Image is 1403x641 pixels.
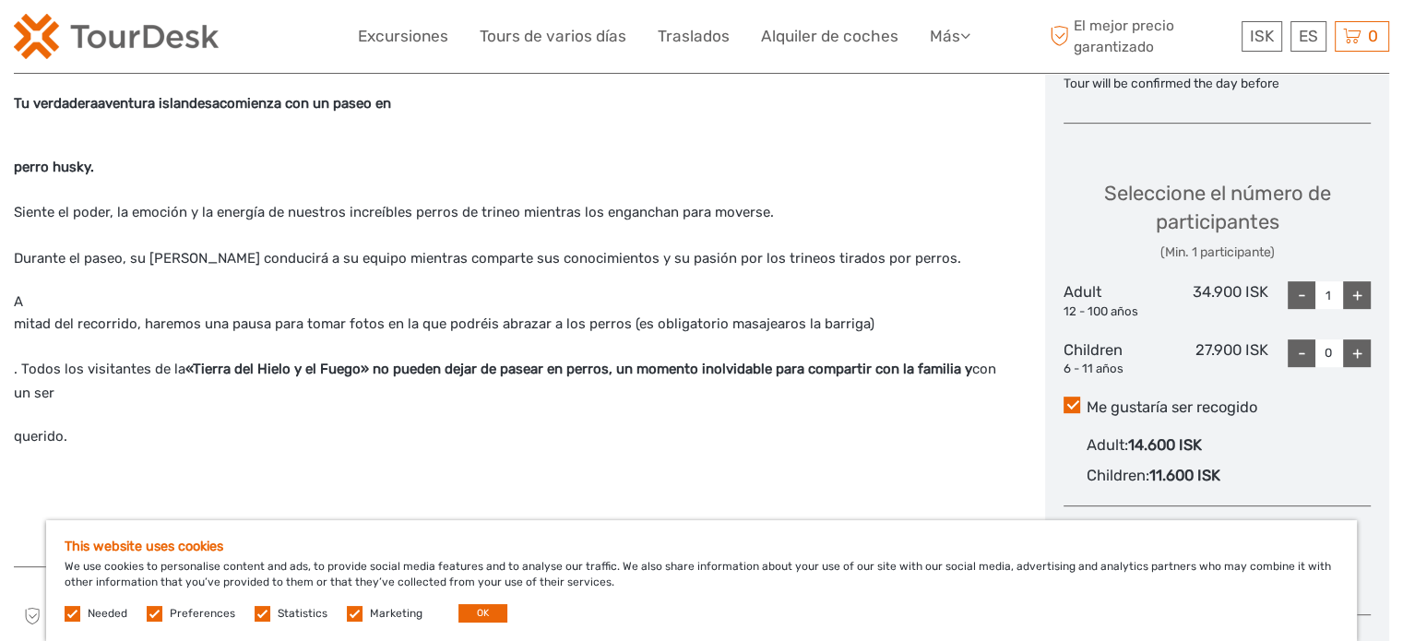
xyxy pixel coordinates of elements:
[358,23,448,50] a: Excursiones
[185,361,972,377] strong: «Tierra del Hielo y el Fuego» no pueden dejar de pasear en perros, un momento inolvidable para co...
[14,358,1006,405] p: . Todos los visitantes de la con un ser
[1149,467,1220,484] span: 11.600 ISK
[370,606,422,622] label: Marketing
[65,539,1338,554] h5: This website uses cookies
[170,606,235,622] label: Preferences
[1166,339,1268,378] div: 27.900 ISK
[46,520,1357,641] div: We use cookies to personalise content and ads, to provide social media features and to analyse ou...
[14,48,1006,548] div: A querido.
[14,159,94,175] strong: perro husky.
[1365,27,1381,45] span: 0
[1343,339,1371,367] div: +
[88,606,127,622] label: Needed
[14,95,391,112] strong: Tu verdadera comienza con un paseo en
[212,29,234,51] button: Open LiveChat chat widget
[14,247,1006,271] p: Durante el paseo, su [PERSON_NAME] conducirá a su equipo mientras comparte sus conocimientos y su...
[1064,339,1166,378] div: Children
[1128,436,1202,454] span: 14.600 ISK
[761,23,898,50] a: Alquiler de coches
[1087,467,1149,484] span: Children :
[458,604,507,623] button: OK
[930,23,970,50] a: Más
[1166,281,1268,320] div: 34.900 ISK
[26,32,208,47] p: We're away right now. Please check back later!
[14,201,1006,225] p: Siente el poder, la emoción y la energía de nuestros increíbles perros de trineo mientras los eng...
[1250,27,1274,45] span: ISK
[98,95,220,112] strong: aventura islandesa
[1064,75,1371,93] div: Tour will be confirmed the day before
[1064,179,1371,263] div: Seleccione el número de participantes
[1064,281,1166,320] div: Adult
[1288,281,1315,309] div: -
[1064,361,1166,378] div: 6 - 11 años
[658,23,730,50] a: Traslados
[1064,243,1371,262] div: (Min. 1 participante)
[1045,16,1237,56] span: El mejor precio garantizado
[1343,281,1371,309] div: +
[1288,339,1315,367] div: -
[1064,303,1166,321] div: 12 - 100 años
[278,606,327,622] label: Statistics
[14,14,219,59] img: 120-15d4194f-c635-41b9-a512-a3cb382bfb57_logo_small.png
[480,23,626,50] a: Tours de varios días
[1064,397,1371,419] label: Me gustaría ser recogido
[14,313,1006,337] p: mitad del recorrido, haremos una pausa para tomar fotos en la que podréis abrazar a los perros (e...
[1087,436,1128,454] span: Adult :
[1290,21,1326,52] div: ES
